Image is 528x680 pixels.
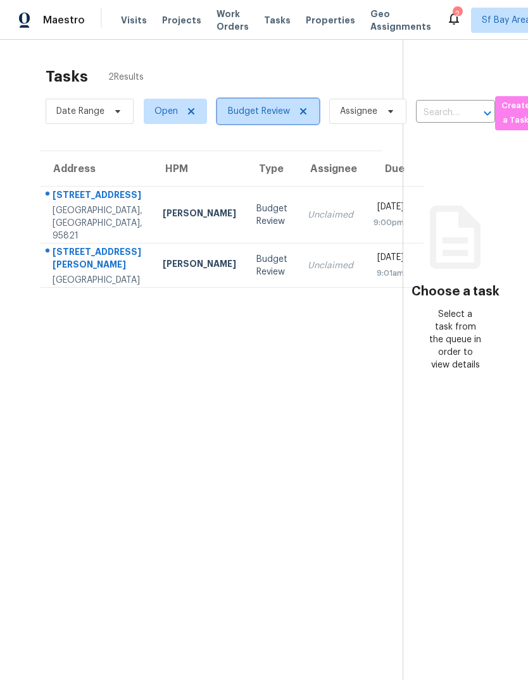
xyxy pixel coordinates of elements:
span: Work Orders [217,8,249,33]
div: Unclaimed [308,259,353,272]
span: Maestro [43,14,85,27]
div: 2 [453,8,462,20]
button: Open [479,104,496,122]
span: Date Range [56,105,104,118]
div: 9:00pm [374,216,404,229]
div: [GEOGRAPHIC_DATA], [GEOGRAPHIC_DATA], 95821 [53,204,142,242]
h3: Choose a task [412,285,500,298]
span: Tasks [264,16,291,25]
th: Type [246,151,298,187]
span: Visits [121,14,147,27]
div: [PERSON_NAME] [163,207,236,223]
div: [PERSON_NAME] [163,257,236,273]
div: [STREET_ADDRESS] [53,189,142,204]
div: [DATE] [374,201,404,216]
th: Address [41,151,153,187]
span: Open [154,105,178,118]
div: [DATE] [374,251,404,267]
input: Search by address [416,103,460,123]
h2: Tasks [46,70,88,83]
div: 9:01am [374,267,404,280]
div: [STREET_ADDRESS][PERSON_NAME] [53,245,142,274]
th: Due [363,151,424,187]
th: HPM [153,151,246,187]
span: Geo Assignments [370,8,431,33]
div: Budget Review [256,253,287,278]
div: [GEOGRAPHIC_DATA] [53,274,142,287]
span: Properties [306,14,355,27]
span: Assignee [340,105,377,118]
span: Projects [162,14,201,27]
th: Assignee [298,151,363,187]
div: Unclaimed [308,209,353,221]
span: Budget Review [228,105,290,118]
span: 2 Results [108,71,144,83]
div: Budget Review [256,202,287,228]
div: Select a task from the queue in order to view details [429,308,482,371]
